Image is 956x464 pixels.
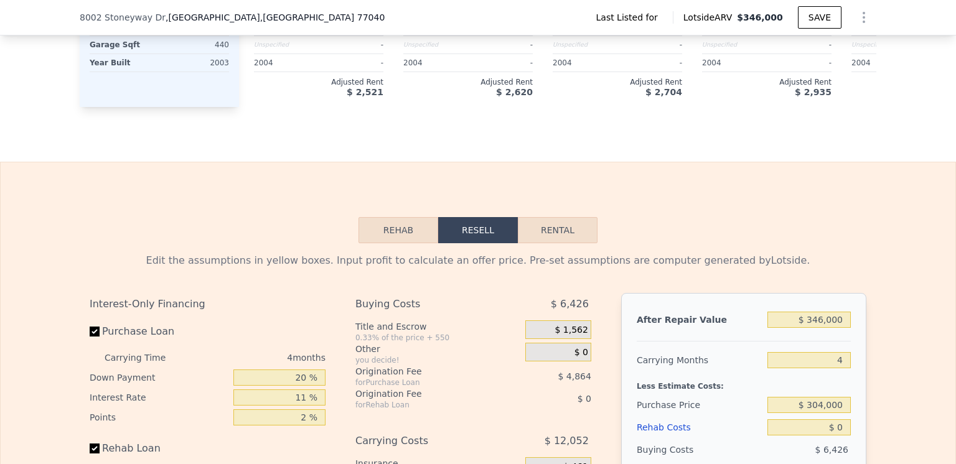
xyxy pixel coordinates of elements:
div: - [620,54,682,72]
div: Adjusted Rent [702,77,832,87]
div: 2003 [162,54,229,72]
span: $ 2,704 [645,87,682,97]
div: After Repair Value [637,309,762,331]
div: Title and Escrow [355,320,520,333]
div: Adjusted Rent [254,77,383,87]
div: 0.33% of the price + 550 [355,333,520,343]
div: Other [355,343,520,355]
div: Origination Fee [355,387,494,400]
input: Rehab Loan [90,443,100,453]
span: $ 6,426 [551,293,589,315]
div: - [620,36,682,53]
span: $ 6,426 [815,445,848,455]
div: Interest-Only Financing [90,293,326,315]
input: Purchase Loan [90,327,100,336]
div: 2004 [553,54,615,72]
button: Show Options [851,5,876,30]
span: Lotside ARV [683,11,737,24]
div: Unspecified [254,36,316,53]
div: Garage Sqft [90,36,157,53]
button: Resell [438,217,518,243]
div: Buying Costs [355,293,494,315]
div: Less Estimate Costs: [637,371,851,394]
div: Carrying Costs [355,430,494,452]
div: Interest Rate [90,387,228,407]
span: $ 0 [574,347,588,358]
div: 4 months [190,348,326,368]
div: Year Built [90,54,157,72]
span: $ 1,562 [555,325,588,336]
div: Purchase Price [637,394,762,416]
span: $ 2,620 [496,87,533,97]
div: Carrying Time [105,348,185,368]
div: Carrying Months [637,349,762,371]
div: Adjusted Rent [553,77,682,87]
span: $ 12,052 [545,430,589,452]
span: $ 2,935 [795,87,832,97]
div: Rehab Costs [637,416,762,438]
div: Unspecified [553,36,615,53]
div: Down Payment [90,368,228,387]
button: Rental [518,217,597,243]
div: you decide! [355,355,520,365]
div: Unspecified [851,36,914,53]
div: - [769,54,832,72]
button: Rehab [358,217,438,243]
div: 2004 [702,54,764,72]
div: - [769,36,832,53]
div: Buying Costs [637,438,762,461]
div: 2004 [403,54,466,72]
div: - [471,54,533,72]
div: 2004 [254,54,316,72]
div: - [321,54,383,72]
span: Last Listed for [596,11,663,24]
span: 8002 Stoneyway Dr [80,11,166,24]
label: Rehab Loan [90,437,228,460]
span: $346,000 [737,12,783,22]
span: $ 0 [578,394,591,404]
div: - [471,36,533,53]
div: Unspecified [403,36,466,53]
div: for Rehab Loan [355,400,494,410]
div: Adjusted Rent [403,77,533,87]
span: $ 2,521 [347,87,383,97]
div: for Purchase Loan [355,378,494,387]
div: Unspecified [702,36,764,53]
div: - [321,36,383,53]
label: Purchase Loan [90,320,228,343]
div: Origination Fee [355,365,494,378]
div: 440 [162,36,229,53]
div: 2004 [851,54,914,72]
div: Points [90,407,228,427]
span: $ 4,864 [558,371,591,381]
span: , [GEOGRAPHIC_DATA] [166,11,385,24]
div: Edit the assumptions in yellow boxes. Input profit to calculate an offer price. Pre-set assumptio... [90,253,866,268]
span: , [GEOGRAPHIC_DATA] 77040 [260,12,385,22]
button: SAVE [798,6,841,29]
